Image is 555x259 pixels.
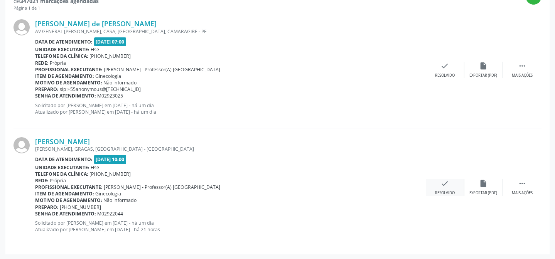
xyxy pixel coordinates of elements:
span: M02923025 [98,92,123,99]
i:  [518,62,526,70]
span: Não informado [104,197,137,203]
span: Própria [50,177,66,184]
a: [PERSON_NAME] de [PERSON_NAME] [35,19,157,28]
span: Própria [50,60,66,66]
b: Rede: [35,60,49,66]
div: AV GENERAL [PERSON_NAME], CASA, [GEOGRAPHIC_DATA], CAMARAGIBE - PE [35,28,426,35]
i: insert_drive_file [479,62,488,70]
div: [PERSON_NAME], GRACAS, [GEOGRAPHIC_DATA] - [GEOGRAPHIC_DATA] [35,146,426,152]
div: Mais ações [512,73,533,78]
div: Página 1 de 1 [13,5,99,12]
b: Motivo de agendamento: [35,197,102,203]
b: Senha de atendimento: [35,92,96,99]
b: Motivo de agendamento: [35,79,102,86]
div: Resolvido [435,73,455,78]
span: [PHONE_NUMBER] [90,53,131,59]
span: Hse [91,46,100,53]
span: [DATE] 10:00 [94,155,127,164]
a: [PERSON_NAME] [35,137,90,146]
i: insert_drive_file [479,179,488,188]
p: Solicitado por [PERSON_NAME] em [DATE] - há um dia Atualizado por [PERSON_NAME] em [DATE] - há 21... [35,220,426,233]
div: Mais ações [512,190,533,196]
div: Exportar (PDF) [470,73,498,78]
b: Profissional executante: [35,184,103,190]
i:  [518,179,526,188]
b: Item de agendamento: [35,190,94,197]
b: Profissional executante: [35,66,103,73]
img: img [13,19,30,35]
b: Preparo: [35,86,59,92]
div: Resolvido [435,190,455,196]
span: [PHONE_NUMBER] [60,204,101,210]
span: M02922044 [98,210,123,217]
b: Unidade executante: [35,164,89,171]
span: Hse [91,164,100,171]
span: [PERSON_NAME] - Professor(A) [GEOGRAPHIC_DATA] [104,66,221,73]
div: Exportar (PDF) [470,190,498,196]
b: Telefone da clínica: [35,171,88,177]
b: Rede: [35,177,49,184]
span: Ginecologia [96,190,121,197]
b: Unidade executante: [35,46,89,53]
b: Senha de atendimento: [35,210,96,217]
img: img [13,137,30,153]
b: Preparo: [35,204,59,210]
i: check [441,62,449,70]
b: Data de atendimento: [35,156,93,163]
b: Item de agendamento: [35,73,94,79]
p: Solicitado por [PERSON_NAME] em [DATE] - há um dia Atualizado por [PERSON_NAME] em [DATE] - há um... [35,102,426,115]
span: [DATE] 07:00 [94,37,127,46]
b: Data de atendimento: [35,39,93,45]
span: [PHONE_NUMBER] [90,171,131,177]
span: [PERSON_NAME] - Professor(A) [GEOGRAPHIC_DATA] [104,184,221,190]
i: check [441,179,449,188]
span: Ginecologia [96,73,121,79]
b: Telefone da clínica: [35,53,88,59]
span: sip:+55anonymous@[TECHNICAL_ID] [60,86,141,92]
span: Não informado [104,79,137,86]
